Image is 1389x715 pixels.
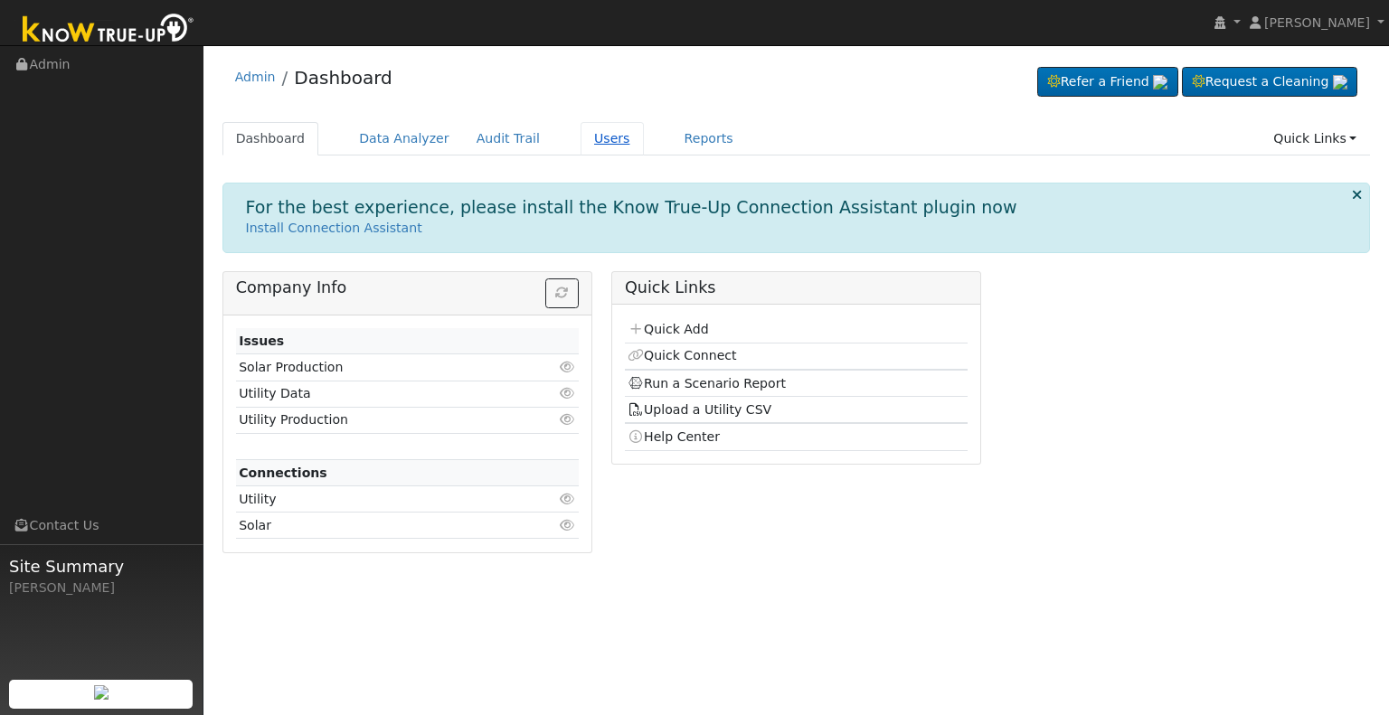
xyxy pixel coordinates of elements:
td: Utility [236,486,524,513]
span: Site Summary [9,554,194,579]
a: Reports [671,122,747,155]
i: Click to view [560,361,576,373]
a: Quick Links [1260,122,1370,155]
img: retrieve [1153,75,1167,89]
strong: Connections [239,466,327,480]
i: Click to view [560,387,576,400]
td: Utility Data [236,381,524,407]
td: Solar [236,513,524,539]
a: Dashboard [294,67,392,89]
i: Click to view [560,493,576,505]
a: Quick Connect [628,348,736,362]
i: Click to view [560,519,576,532]
img: retrieve [94,685,109,700]
span: [PERSON_NAME] [1264,15,1370,30]
a: Audit Trail [463,122,553,155]
td: Utility Production [236,407,524,433]
a: Users [581,122,644,155]
a: Install Connection Assistant [246,221,422,235]
img: Know True-Up [14,10,203,51]
h1: For the best experience, please install the Know True-Up Connection Assistant plugin now [246,197,1017,218]
a: Help Center [628,429,720,444]
img: retrieve [1333,75,1347,89]
h5: Company Info [236,278,579,297]
h5: Quick Links [625,278,968,297]
a: Dashboard [222,122,319,155]
div: [PERSON_NAME] [9,579,194,597]
a: Admin [235,70,276,84]
td: Solar Production [236,354,524,381]
a: Request a Cleaning [1182,67,1357,98]
a: Data Analyzer [345,122,463,155]
i: Click to view [560,413,576,426]
a: Run a Scenario Report [628,376,786,390]
strong: Issues [239,334,284,348]
a: Refer a Friend [1037,67,1178,98]
a: Quick Add [628,322,708,336]
a: Upload a Utility CSV [628,402,771,417]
